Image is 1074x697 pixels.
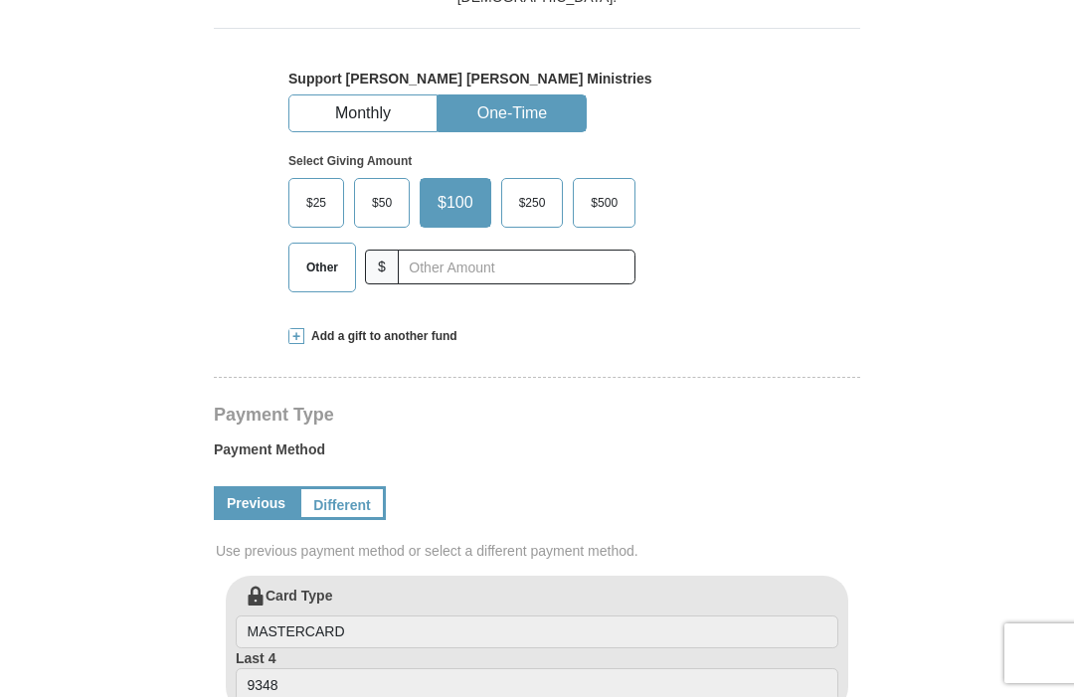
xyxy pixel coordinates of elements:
a: Previous [214,486,298,520]
label: Payment Method [214,439,860,469]
span: $25 [296,188,336,218]
h4: Payment Type [214,407,860,423]
span: $100 [428,188,483,218]
input: Other Amount [398,250,635,284]
span: $ [365,250,399,284]
label: Card Type [236,586,838,649]
span: $50 [362,188,402,218]
h5: Support [PERSON_NAME] [PERSON_NAME] Ministries [288,71,786,87]
strong: Select Giving Amount [288,154,412,168]
button: Monthly [289,95,437,132]
span: $250 [509,188,556,218]
span: Add a gift to another fund [304,328,457,345]
span: $500 [581,188,627,218]
a: Different [298,486,386,520]
span: Other [296,253,348,282]
button: One-Time [439,95,586,132]
span: Use previous payment method or select a different payment method. [216,541,862,561]
input: Card Type [236,615,838,649]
